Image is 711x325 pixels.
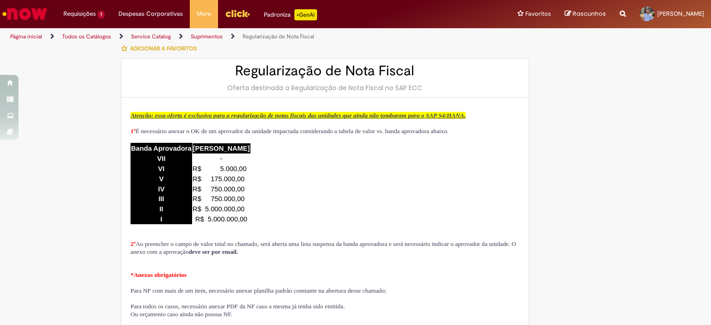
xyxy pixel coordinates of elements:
td: R$ 5.000.000,00 [192,214,250,224]
strong: deve ser por email. [188,248,238,255]
td: II [131,204,192,214]
img: ServiceNow [1,5,49,23]
a: Regularização de Nota Fiscal [243,33,314,40]
button: Adicionar a Favoritos [121,39,202,58]
span: É necessário anexar o OK de um aprovador da unidade impactada considerando a tabela de valor vs. ... [131,128,449,135]
td: IV [131,184,192,194]
span: 1 [98,11,105,18]
img: click_logo_yellow_360x200.png [225,6,250,20]
h2: Regularização de Nota Fiscal [131,63,519,79]
div: Padroniza [264,9,317,20]
td: R$ 175.000,00 [192,174,250,184]
td: R$ 5.000.000,00 [192,204,250,214]
a: Rascunhos [565,10,606,18]
p: +GenAi [294,9,317,20]
a: Suprimentos [191,33,223,40]
a: Página inicial [10,33,42,40]
span: More [197,9,211,18]
td: Banda Aprovadora [131,143,192,153]
span: Ou orçamento caso ainda não possua NF. [131,311,232,318]
span: Adicionar a Favoritos [130,45,197,52]
a: Service Catalog [131,33,171,40]
ul: Trilhas de página [7,28,467,45]
span: Rascunhos [573,9,606,18]
span: Requisições [63,9,96,18]
span: 1º [131,128,136,135]
span: Para todos os casos, necessário anexar PDF da NF caso a mesma já tenha sido emitida. [131,303,345,310]
span: 2º [131,240,136,247]
td: R$ 750.000,00 [192,194,250,204]
td: R$ 750.000,00 [192,184,250,194]
span: Para NF com mais de um item, necessário anexar planilha padrão constante na abertura desse chamado; [131,287,387,294]
span: Favoritos [525,9,551,18]
div: Oferta destinada a Regularização de Nota Fiscal no SAP ECC [131,83,519,92]
span: Ao preencher o campo de valor total no chamado, será aberta uma lista suspensa da banda aprovador... [131,240,516,255]
td: V [131,174,192,184]
span: [PERSON_NAME] [657,10,704,18]
td: VI [131,164,192,174]
td: VII [131,153,192,164]
td: III [131,194,192,204]
span: Atenção: essa oferta é exclusiva para a regularização de notas fiscais das unidades que ainda não... [131,112,466,119]
a: Todos os Catálogos [62,33,111,40]
td: - [192,153,250,164]
span: *Anexos obrigatórios [131,271,187,278]
td: [PERSON_NAME] [192,143,250,153]
td: I [131,214,192,224]
td: R$ 5.000,00 [192,164,250,174]
span: Despesas Corporativas [118,9,183,18]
